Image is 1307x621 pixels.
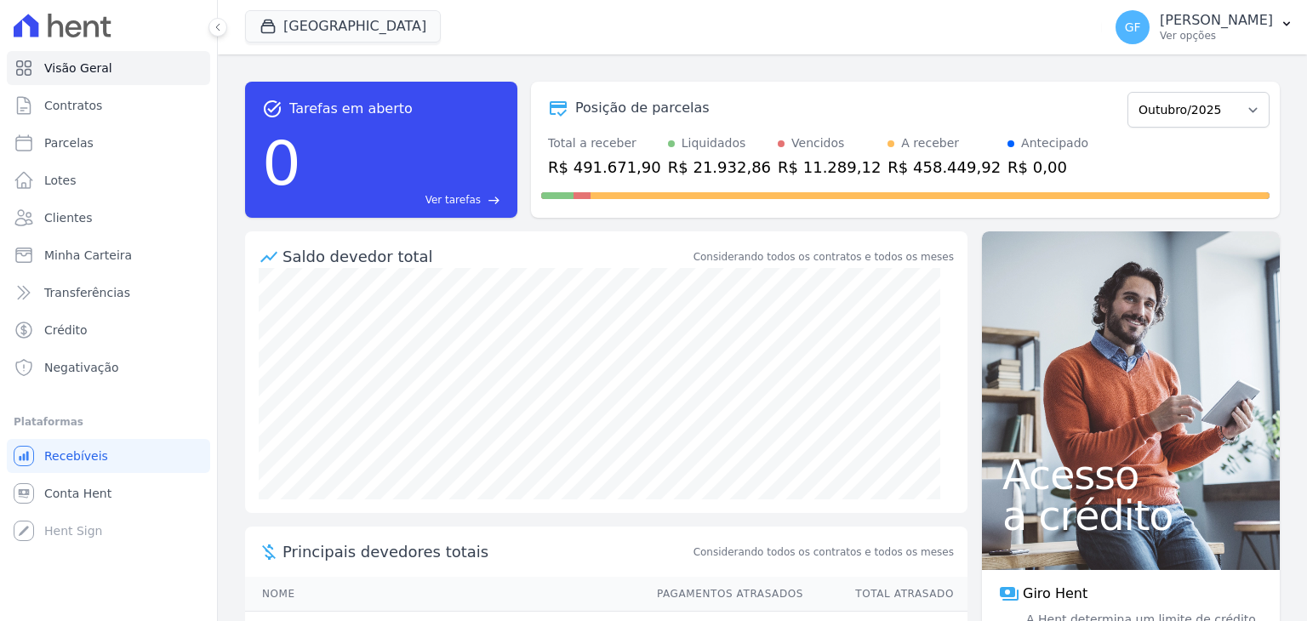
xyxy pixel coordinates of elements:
[778,156,881,179] div: R$ 11.289,12
[44,284,130,301] span: Transferências
[44,247,132,264] span: Minha Carteira
[262,119,301,208] div: 0
[7,51,210,85] a: Visão Geral
[7,126,210,160] a: Parcelas
[308,192,500,208] a: Ver tarefas east
[7,313,210,347] a: Crédito
[7,476,210,510] a: Conta Hent
[283,540,690,563] span: Principais devedores totais
[1023,584,1087,604] span: Giro Hent
[44,447,108,464] span: Recebíveis
[548,134,661,152] div: Total a receber
[693,249,954,265] div: Considerando todos os contratos e todos os meses
[7,276,210,310] a: Transferências
[1125,21,1141,33] span: GF
[682,134,746,152] div: Liquidados
[791,134,844,152] div: Vencidos
[44,485,111,502] span: Conta Hent
[262,99,283,119] span: task_alt
[1007,156,1088,179] div: R$ 0,00
[44,359,119,376] span: Negativação
[1160,29,1273,43] p: Ver opções
[1102,3,1307,51] button: GF [PERSON_NAME] Ver opções
[7,238,210,272] a: Minha Carteira
[425,192,481,208] span: Ver tarefas
[44,209,92,226] span: Clientes
[44,134,94,151] span: Parcelas
[1002,454,1259,495] span: Acesso
[7,88,210,122] a: Contratos
[1021,134,1088,152] div: Antecipado
[7,439,210,473] a: Recebíveis
[804,577,967,612] th: Total Atrasado
[1002,495,1259,536] span: a crédito
[289,99,413,119] span: Tarefas em aberto
[44,172,77,189] span: Lotes
[901,134,959,152] div: A receber
[44,322,88,339] span: Crédito
[7,350,210,385] a: Negativação
[14,412,203,432] div: Plataformas
[44,97,102,114] span: Contratos
[7,163,210,197] a: Lotes
[1160,12,1273,29] p: [PERSON_NAME]
[283,245,690,268] div: Saldo devedor total
[7,201,210,235] a: Clientes
[668,156,771,179] div: R$ 21.932,86
[245,10,441,43] button: [GEOGRAPHIC_DATA]
[575,98,710,118] div: Posição de parcelas
[44,60,112,77] span: Visão Geral
[488,194,500,207] span: east
[888,156,1001,179] div: R$ 458.449,92
[245,577,641,612] th: Nome
[548,156,661,179] div: R$ 491.671,90
[693,544,954,560] span: Considerando todos os contratos e todos os meses
[641,577,804,612] th: Pagamentos Atrasados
